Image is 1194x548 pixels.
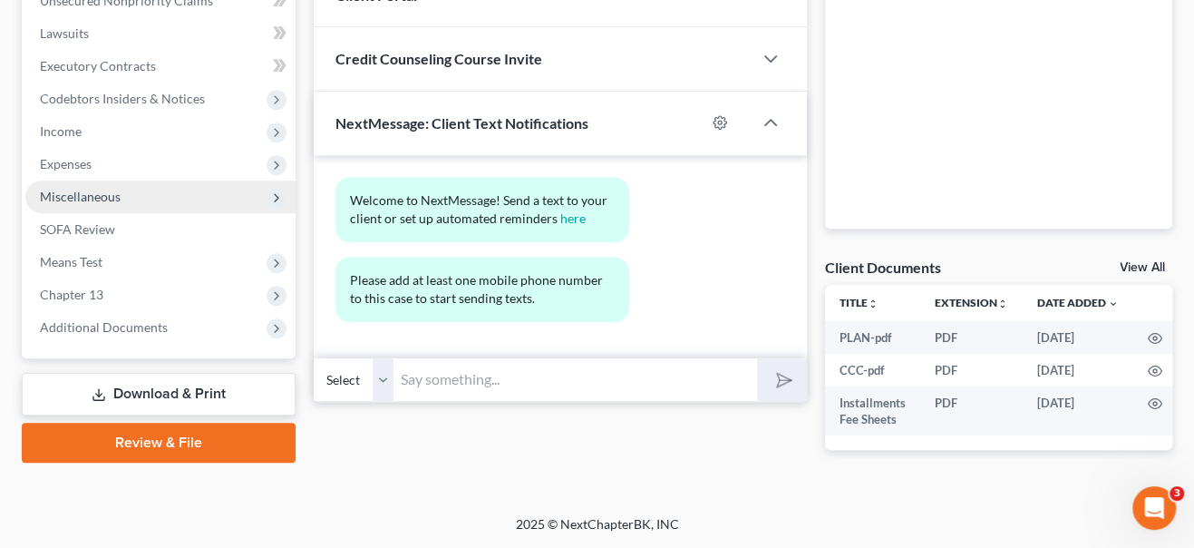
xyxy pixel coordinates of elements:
span: 3 [1170,486,1184,501]
td: CCC-pdf [825,354,920,387]
td: [DATE] [1023,354,1133,387]
div: Client Documents [825,258,941,277]
a: Executory Contracts [25,50,296,83]
input: Say something... [393,357,757,402]
span: SOFA Review [40,221,115,237]
a: Titleunfold_more [840,296,879,309]
span: Credit Counseling Course Invite [335,50,542,67]
td: PDF [920,387,1023,436]
i: unfold_more [868,298,879,309]
a: View All [1120,261,1165,274]
a: Extensionunfold_more [935,296,1008,309]
i: unfold_more [997,298,1008,309]
a: Download & Print [22,373,296,416]
a: here [560,210,586,226]
td: PDF [920,321,1023,354]
td: [DATE] [1023,321,1133,354]
span: Expenses [40,156,92,171]
td: Installments Fee Sheets [825,387,920,436]
span: Means Test [40,254,102,269]
span: Chapter 13 [40,287,103,302]
span: Income [40,123,82,139]
span: Executory Contracts [40,58,156,73]
iframe: Intercom live chat [1132,486,1176,530]
span: Lawsuits [40,25,89,41]
div: 2025 © NextChapterBK, INC [81,515,1114,548]
span: Codebtors Insiders & Notices [40,91,205,106]
a: Lawsuits [25,17,296,50]
td: PLAN-pdf [825,321,920,354]
span: NextMessage: Client Text Notifications [335,114,588,132]
a: Date Added expand_more [1037,296,1119,309]
span: Miscellaneous [40,189,121,204]
span: Please add at least one mobile phone number to this case to start sending texts. [350,272,606,306]
a: Review & File [22,423,296,463]
td: [DATE] [1023,387,1133,436]
a: SOFA Review [25,213,296,246]
span: Welcome to NextMessage! Send a text to your client or set up automated reminders [350,192,610,226]
td: PDF [920,354,1023,387]
i: expand_more [1108,298,1119,309]
span: Additional Documents [40,319,168,335]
